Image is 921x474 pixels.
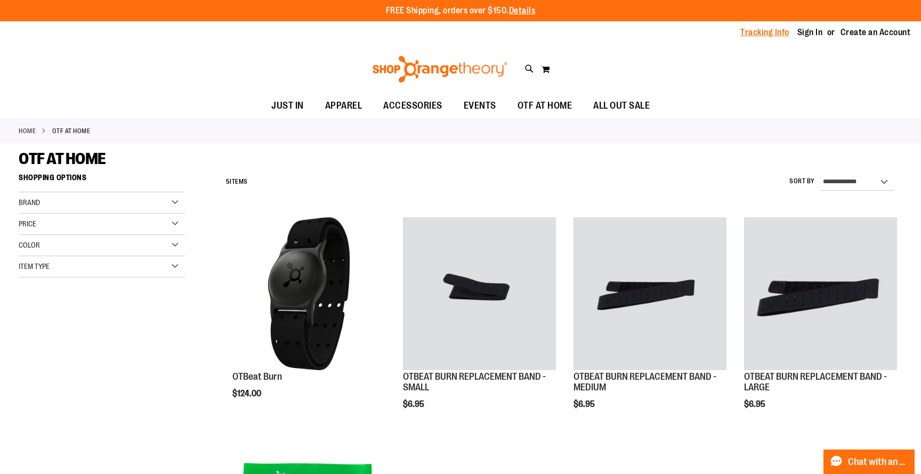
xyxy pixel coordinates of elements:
span: JUST IN [271,94,304,118]
a: OTBEAT BURN REPLACEMENT BAND - LARGE [744,217,897,372]
a: Home [19,126,36,136]
div: product [398,212,561,436]
span: EVENTS [464,94,496,118]
label: Sort By [789,177,815,186]
img: OTBEAT BURN REPLACEMENT BAND - SMALL [403,217,556,370]
span: $6.95 [744,399,767,409]
span: Color [19,241,40,249]
p: FREE Shipping, orders over $150. [386,5,536,17]
a: Main view of OTBeat Burn 6.0-C [232,217,385,372]
span: ALL OUT SALE [593,94,650,118]
a: Tracking Info [740,27,789,38]
a: OTBEAT BURN REPLACEMENT BAND - MEDIUM [573,217,726,372]
span: OTF AT HOME [518,94,572,118]
span: $6.95 [573,399,596,409]
a: OTBEAT BURN REPLACEMENT BAND - SMALL [403,217,556,372]
a: OTBEAT BURN REPLACEMENT BAND - MEDIUM [573,371,716,393]
img: Main view of OTBeat Burn 6.0-C [232,217,385,370]
span: $124.00 [232,389,263,398]
h2: Items [226,174,248,190]
span: Chat with an Expert [848,457,908,467]
strong: OTF AT HOME [52,126,91,136]
div: product [568,212,732,436]
span: $6.95 [403,399,426,409]
strong: Shopping Options [19,168,185,192]
div: product [227,212,391,426]
div: product [739,212,902,436]
a: Sign In [797,27,823,38]
span: Brand [19,198,40,207]
span: 5 [226,178,230,185]
button: Chat with an Expert [823,450,915,474]
a: Create an Account [841,27,911,38]
span: Price [19,219,36,228]
span: APPAREL [325,94,362,118]
a: OTBEAT BURN REPLACEMENT BAND - SMALL [403,371,546,393]
a: Details [509,6,536,15]
img: Shop Orangetheory [371,56,509,83]
img: OTBEAT BURN REPLACEMENT BAND - LARGE [744,217,897,370]
img: OTBEAT BURN REPLACEMENT BAND - MEDIUM [573,217,726,370]
span: Item Type [19,262,50,271]
span: OTF AT HOME [19,150,106,168]
a: OTBeat Burn [232,371,282,382]
a: OTBEAT BURN REPLACEMENT BAND - LARGE [744,371,887,393]
span: ACCESSORIES [383,94,442,118]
